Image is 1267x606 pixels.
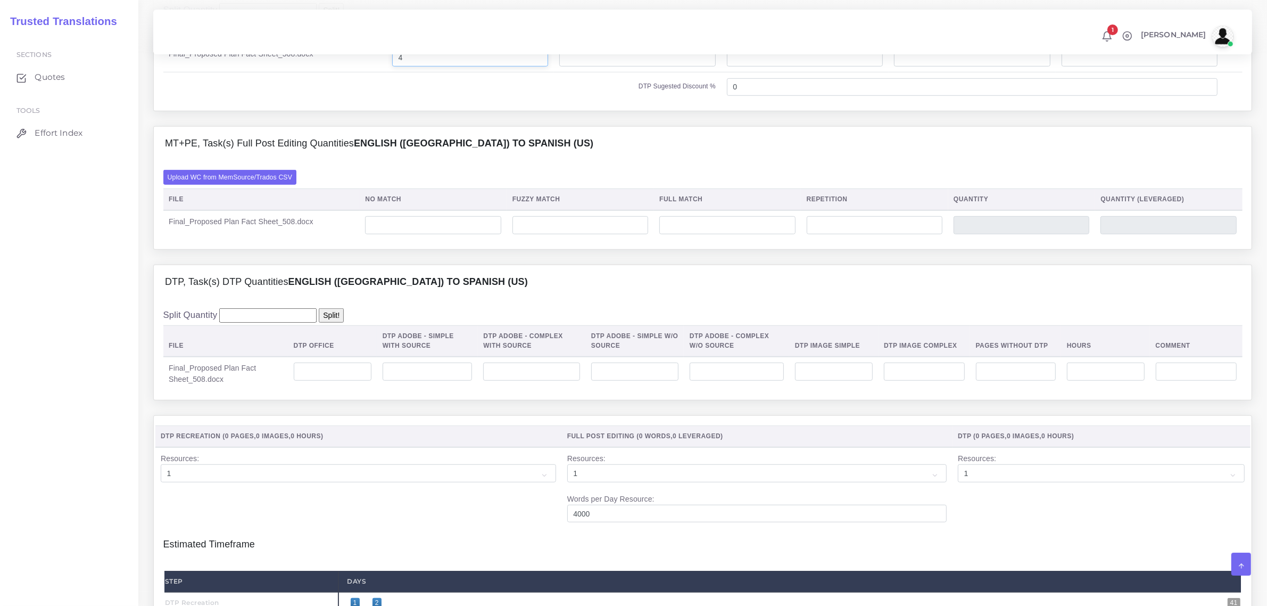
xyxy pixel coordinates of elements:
[288,325,377,357] th: DTP Office
[319,308,344,323] input: Split!
[1098,30,1116,42] a: 1
[970,325,1061,357] th: Pages Without DTP
[16,51,52,59] span: Sections
[155,447,562,528] td: Resources:
[377,325,478,357] th: DTP Adobe - Simple With Source
[1136,26,1237,47] a: [PERSON_NAME]avatar
[154,299,1252,400] div: DTP, Task(s) DTP QuantitiesEnglish ([GEOGRAPHIC_DATA]) TO Spanish (US)
[288,276,528,287] b: English ([GEOGRAPHIC_DATA]) TO Spanish (US)
[347,577,366,585] strong: Days
[165,276,528,288] h4: DTP, Task(s) DTP Quantities
[354,138,593,149] b: English ([GEOGRAPHIC_DATA]) TO Spanish (US)
[948,189,1095,210] th: Quantity
[163,528,1243,551] h4: Estimated Timeframe
[585,325,684,357] th: DTP Adobe - Simple W/O Source
[163,357,288,391] td: Final_Proposed Plan Fact Sheet_508.docx
[35,71,65,83] span: Quotes
[1141,31,1206,38] span: [PERSON_NAME]
[1107,24,1118,35] span: 1
[163,170,297,184] label: Upload WC from MemSource/Trados CSV
[1007,432,1039,440] span: 0 Images
[789,325,878,357] th: DTP Image Simple
[3,15,117,28] h2: Trusted Translations
[163,210,360,240] td: Final_Proposed Plan Fact Sheet_508.docx
[976,432,1005,440] span: 0 Pages
[225,432,254,440] span: 0 Pages
[639,432,670,440] span: 0 Words
[16,107,40,114] span: Tools
[953,447,1251,528] td: Resources:
[154,265,1252,299] div: DTP, Task(s) DTP QuantitiesEnglish ([GEOGRAPHIC_DATA]) TO Spanish (US)
[3,13,117,30] a: Trusted Translations
[1095,189,1243,210] th: Quantity (Leveraged)
[163,308,218,322] label: Split Quantity
[163,325,288,357] th: File
[1061,325,1150,357] th: Hours
[639,81,716,91] label: DTP Sugested Discount %
[155,425,562,447] th: DTP Recreation ( , , )
[561,425,952,447] th: Full Post Editing ( , )
[1041,432,1072,440] span: 0 Hours
[684,325,789,357] th: DTP Adobe - Complex W/O Source
[154,161,1252,249] div: MT+PE, Task(s) Full Post Editing QuantitiesEnglish ([GEOGRAPHIC_DATA]) TO Spanish (US)
[163,189,360,210] th: File
[673,432,721,440] span: 0 Leveraged
[8,122,130,144] a: Effort Index
[291,432,321,440] span: 0 Hours
[478,325,586,357] th: DTP Adobe - Complex With Source
[561,447,952,528] td: Resources: Words per Day Resource:
[35,127,82,139] span: Effort Index
[165,138,593,150] h4: MT+PE, Task(s) Full Post Editing Quantities
[1212,26,1233,47] img: avatar
[8,66,130,88] a: Quotes
[953,425,1251,447] th: DTP ( , , )
[879,325,970,357] th: DTP Image Complex
[654,189,801,210] th: Full Match
[360,189,507,210] th: No Match
[154,127,1252,161] div: MT+PE, Task(s) Full Post Editing QuantitiesEnglish ([GEOGRAPHIC_DATA]) TO Spanish (US)
[507,189,653,210] th: Fuzzy Match
[163,43,387,72] td: Final_Proposed Plan Fact Sheet_508.docx
[165,577,183,585] strong: Step
[1150,325,1242,357] th: Comment
[801,189,948,210] th: Repetition
[256,432,288,440] span: 0 Images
